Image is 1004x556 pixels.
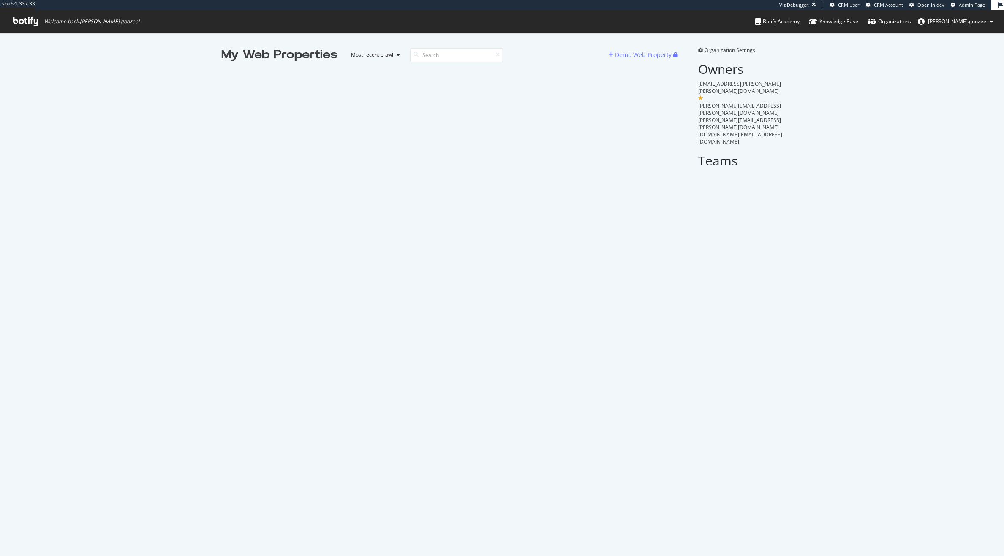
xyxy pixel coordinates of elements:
[838,2,860,8] span: CRM User
[698,154,783,168] h2: Teams
[410,48,503,62] input: Search
[615,51,672,59] div: Demo Web Property
[609,51,673,58] a: Demo Web Property
[874,2,903,8] span: CRM Account
[755,17,800,26] div: Botify Academy
[609,48,673,62] button: Demo Web Property
[866,2,903,8] a: CRM Account
[868,17,911,26] div: Organizations
[928,18,986,25] span: fred.goozee
[221,46,337,63] div: My Web Properties
[909,2,944,8] a: Open in dev
[705,46,755,54] span: Organization Settings
[809,17,858,26] div: Knowledge Base
[698,102,781,117] span: [PERSON_NAME][EMAIL_ADDRESS][PERSON_NAME][DOMAIN_NAME]
[698,62,783,76] h2: Owners
[698,131,782,145] span: [DOMAIN_NAME][EMAIL_ADDRESS][DOMAIN_NAME]
[917,2,944,8] span: Open in dev
[868,10,911,33] a: Organizations
[911,15,1000,28] button: [PERSON_NAME].goozee
[344,48,403,62] button: Most recent crawl
[698,117,781,131] span: [PERSON_NAME][EMAIL_ADDRESS][PERSON_NAME][DOMAIN_NAME]
[779,2,810,8] div: Viz Debugger:
[755,10,800,33] a: Botify Academy
[959,2,985,8] span: Admin Page
[698,80,781,95] span: [EMAIL_ADDRESS][PERSON_NAME][PERSON_NAME][DOMAIN_NAME]
[44,18,139,25] span: Welcome back, [PERSON_NAME].goozee !
[351,52,393,57] div: Most recent crawl
[951,2,985,8] a: Admin Page
[830,2,860,8] a: CRM User
[809,10,858,33] a: Knowledge Base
